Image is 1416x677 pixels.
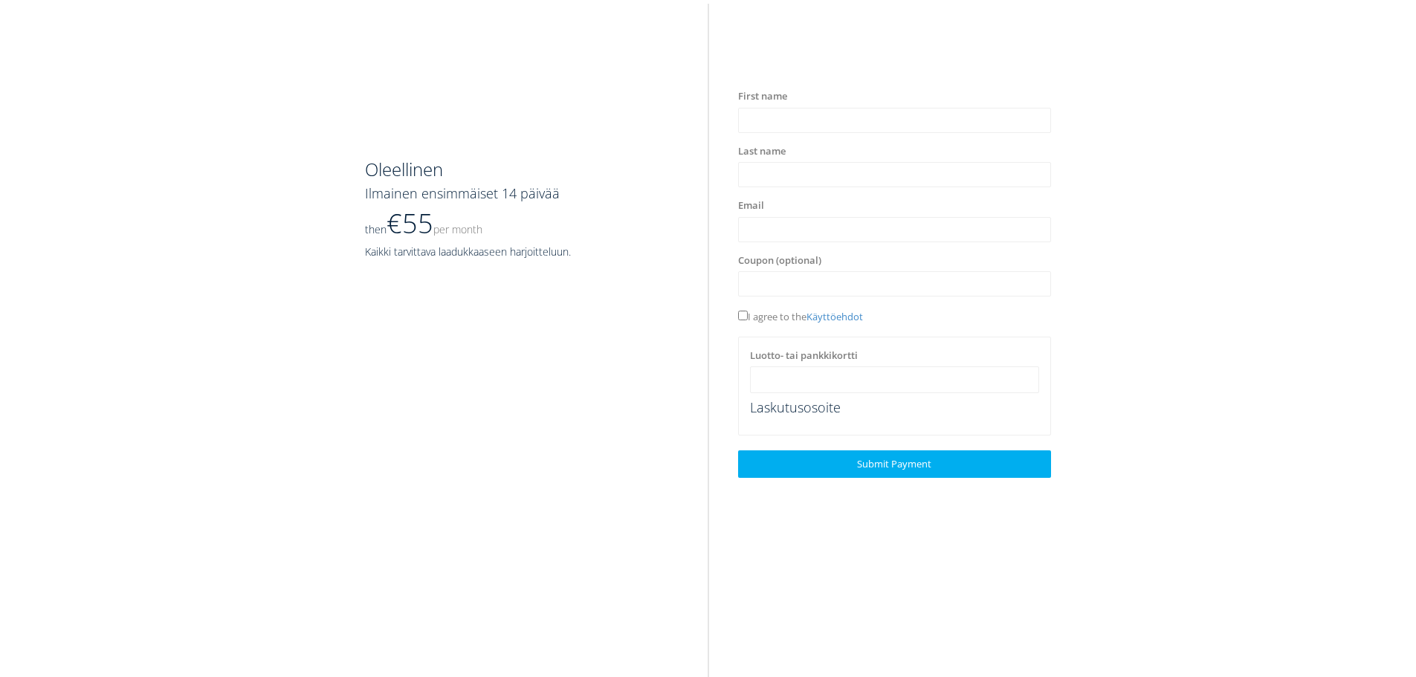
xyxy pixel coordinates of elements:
[738,89,787,104] label: First name
[738,450,1051,478] a: Submit Payment
[433,222,482,236] small: Per Month
[365,209,678,239] h5: then
[750,349,858,363] label: Luotto- tai pankkikortti
[365,246,678,257] h5: Kaikki tarvittava laadukkaaseen harjoitteluun.
[750,401,1039,415] h4: Laskutusosoite
[738,144,786,159] label: Last name
[365,160,678,179] h3: Oleellinen
[857,457,931,470] span: Submit Payment
[738,198,764,213] label: Email
[738,253,821,268] label: Coupon (optional)
[387,205,482,242] span: €55
[365,187,678,201] h4: Ilmainen ensimmäiset 14 päivää
[365,89,529,145] img: Kestava_white.png
[738,310,863,323] span: I agree to the
[806,310,863,323] a: Käyttöehdot
[760,373,1029,386] iframe: Secure card payment input frame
